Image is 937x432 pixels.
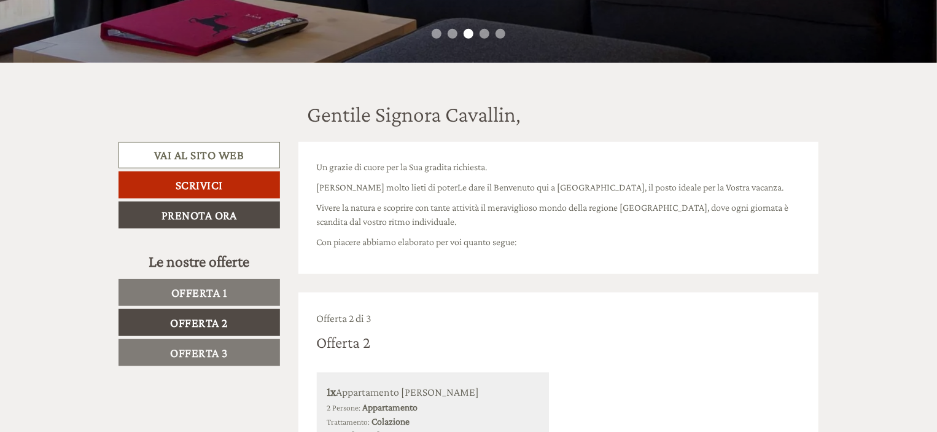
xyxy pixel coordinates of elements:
[119,142,280,168] a: Vai al sito web
[327,417,370,426] small: Trattamento:
[317,181,801,195] p: [PERSON_NAME] molto lieti di poterLe dare il Benvenuto qui a [GEOGRAPHIC_DATA], il posto ideale p...
[308,103,521,127] h1: Gentile Signora Cavallin,
[372,416,410,426] b: Colazione
[317,312,371,324] span: Offerta 2 di 3
[317,160,801,175] p: Un grazie di cuore per la Sua gradita richiesta.
[317,331,371,354] div: Offerta 2
[171,316,228,329] span: Offerta 2
[317,201,801,229] p: Vivere la natura e scoprire con tante attività il meraviglioso mondo della regione [GEOGRAPHIC_DA...
[171,286,227,299] span: Offerta 1
[327,383,539,401] div: Appartamento [PERSON_NAME]
[171,346,228,359] span: Offerta 3
[317,235,801,249] p: Con piacere abbiamo elaborato per voi quanto segue:
[327,403,361,412] small: 2 Persone:
[119,171,280,198] a: Scrivici
[327,385,336,398] b: 1x
[363,402,418,412] b: Appartamento
[119,202,280,229] a: Prenota ora
[119,250,280,273] div: Le nostre offerte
